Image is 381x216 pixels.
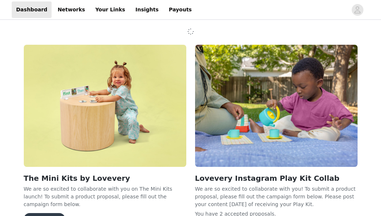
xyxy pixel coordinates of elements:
p: We are so excited to collaborate with you! To submit a product proposal, please fill out the camp... [195,185,358,207]
a: Your Links [91,1,130,18]
a: Networks [53,1,89,18]
p: We are so excited to collaborate with you on The Mini Kits launch! To submit a product proposal, ... [24,185,186,207]
h2: The Mini Kits by Lovevery [24,173,186,184]
img: Lovevery [24,45,186,167]
a: Payouts [164,1,196,18]
a: Dashboard [12,1,52,18]
img: Lovevery [195,45,358,167]
a: Insights [131,1,163,18]
h2: Lovevery Instagram Play Kit Collab [195,173,358,184]
div: avatar [354,4,361,16]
